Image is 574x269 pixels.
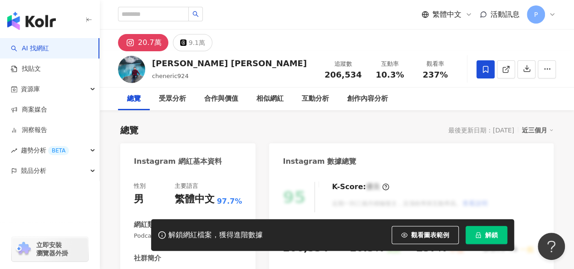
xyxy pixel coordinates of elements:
[11,64,41,73] a: 找貼文
[118,34,168,51] button: 20.7萬
[134,157,222,166] div: Instagram 網紅基本資料
[11,105,47,114] a: 商案媒合
[534,10,538,20] span: P
[118,56,145,83] img: KOL Avatar
[432,10,461,20] span: 繁體中文
[173,34,212,51] button: 9.1萬
[332,182,389,192] div: K-Score :
[204,93,238,104] div: 合作與價值
[192,11,199,17] span: search
[11,147,17,154] span: rise
[175,192,215,206] div: 繁體中文
[15,242,32,256] img: chrome extension
[168,230,263,240] div: 解鎖網紅檔案，獲得進階數據
[11,44,49,53] a: searchAI 找網紅
[134,192,144,206] div: 男
[302,93,329,104] div: 互動分析
[152,73,189,79] span: cheneric924
[448,127,514,134] div: 最後更新日期：[DATE]
[347,93,388,104] div: 創作內容分析
[392,226,459,244] button: 觀看圖表範例
[21,140,69,161] span: 趨勢分析
[422,70,448,79] span: 237%
[48,146,69,155] div: BETA
[256,93,284,104] div: 相似網紅
[373,59,407,68] div: 互動率
[127,93,141,104] div: 總覽
[324,70,362,79] span: 206,534
[12,237,88,261] a: chrome extension立即安裝 瀏覽器外掛
[466,226,507,244] button: 解鎖
[485,231,498,239] span: 解鎖
[475,232,481,238] span: lock
[120,124,138,137] div: 總覽
[138,36,162,49] div: 20.7萬
[283,157,356,166] div: Instagram 數據總覽
[134,182,146,190] div: 性別
[376,70,404,79] span: 10.3%
[21,161,46,181] span: 競品分析
[7,12,56,30] img: logo
[189,36,205,49] div: 9.1萬
[418,59,452,68] div: 觀看率
[175,182,198,190] div: 主要語言
[152,58,307,69] div: [PERSON_NAME] [PERSON_NAME]
[491,10,520,19] span: 活動訊息
[159,93,186,104] div: 受眾分析
[217,196,242,206] span: 97.7%
[522,124,554,136] div: 近三個月
[134,254,161,263] div: 社群簡介
[36,241,68,257] span: 立即安裝 瀏覽器外掛
[11,126,47,135] a: 洞察報告
[411,231,449,239] span: 觀看圖表範例
[324,59,362,68] div: 追蹤數
[21,79,40,99] span: 資源庫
